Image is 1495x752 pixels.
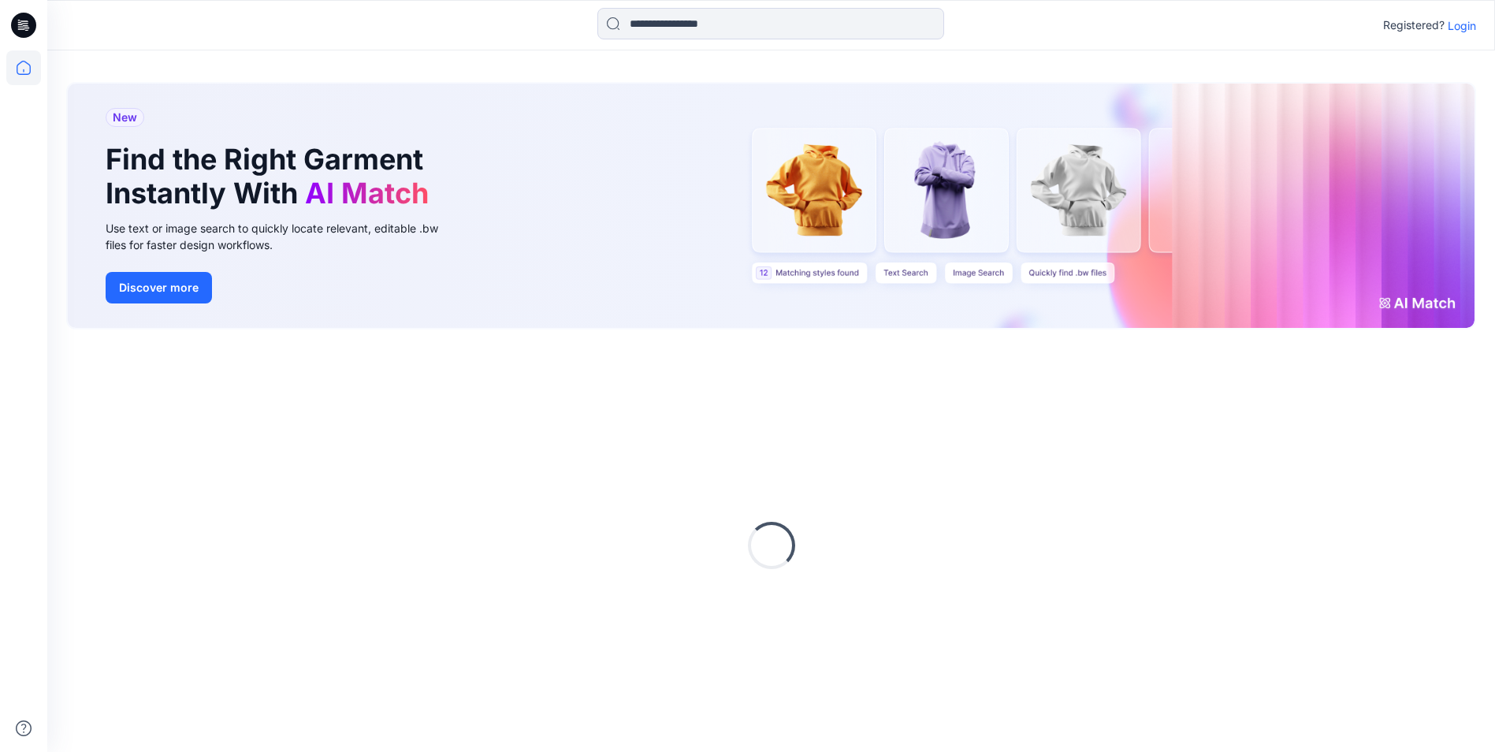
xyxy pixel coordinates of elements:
[106,220,460,253] div: Use text or image search to quickly locate relevant, editable .bw files for faster design workflows.
[106,272,212,303] button: Discover more
[106,143,437,210] h1: Find the Right Garment Instantly With
[1448,17,1476,34] p: Login
[305,176,429,210] span: AI Match
[1383,16,1445,35] p: Registered?
[113,108,137,127] span: New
